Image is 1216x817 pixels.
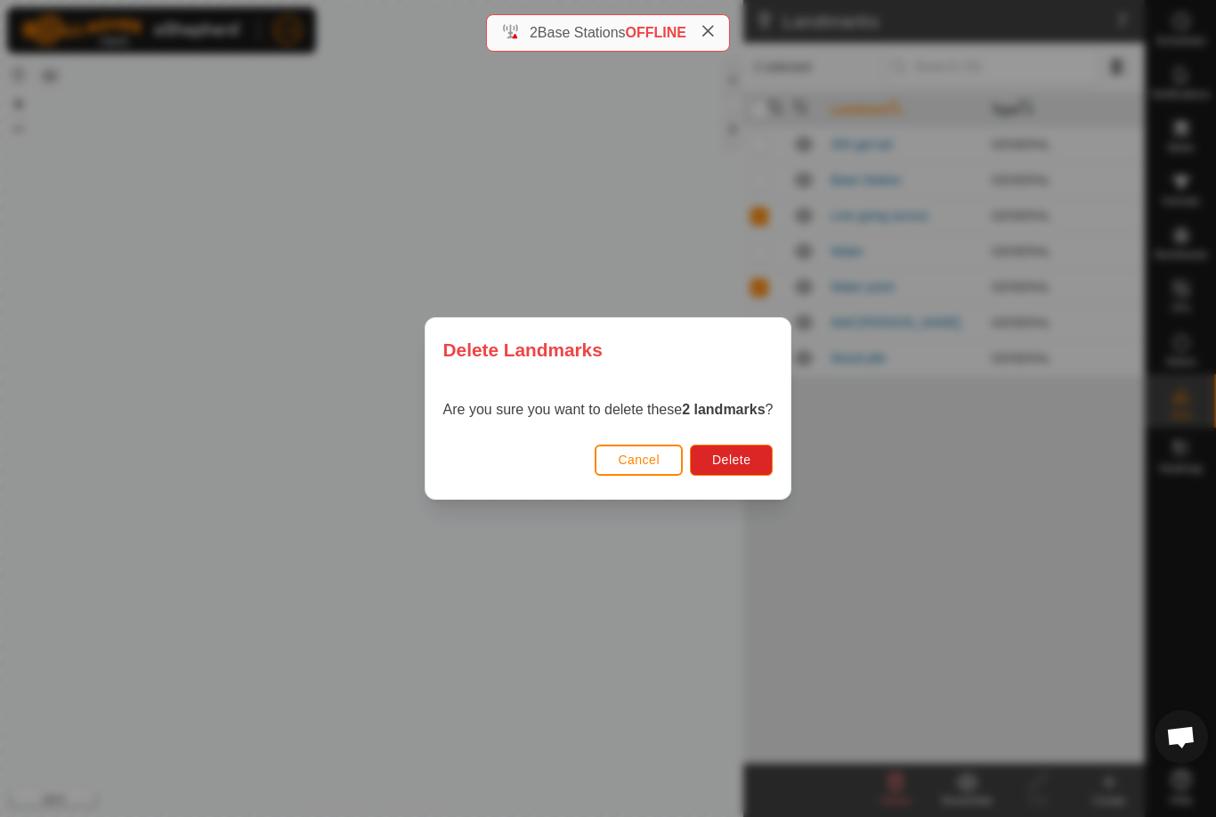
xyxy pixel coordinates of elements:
[538,25,626,40] span: Base Stations
[443,336,603,364] span: Delete Landmarks
[682,402,765,417] strong: 2 landmarks
[530,25,538,40] span: 2
[595,445,683,476] button: Cancel
[626,25,686,40] span: OFFLINE
[690,445,773,476] button: Delete
[618,453,660,467] span: Cancel
[1155,710,1208,764] div: Open chat
[443,402,774,417] span: Are you sure you want to delete these ?
[712,453,750,467] span: Delete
